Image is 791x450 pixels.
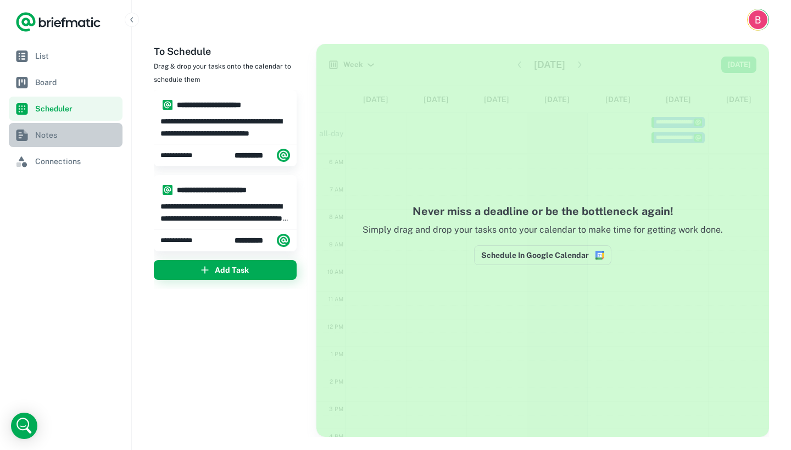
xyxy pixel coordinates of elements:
[9,123,122,147] a: Notes
[747,9,769,31] button: Account button
[235,144,290,166] div: Briefmatic
[338,223,747,245] p: Simply drag and drop your tasks onto your calendar to make time for getting work done.
[154,260,297,280] button: Add Task
[154,63,291,83] span: Drag & drop your tasks onto the calendar to schedule them
[35,76,118,88] span: Board
[749,10,767,29] img: Ben
[160,235,202,245] span: Friday, 10 Oct
[35,103,118,115] span: Scheduler
[474,245,611,265] button: Connect to Google Calendar to reserve time in your schedule to complete this work
[163,100,172,110] img: system.png
[35,155,118,167] span: Connections
[9,97,122,121] a: Scheduler
[35,50,118,62] span: List
[277,149,290,162] img: system.png
[15,11,101,33] a: Logo
[9,70,122,94] a: Board
[160,150,202,160] span: Friday, 10 Oct
[9,44,122,68] a: List
[277,234,290,247] img: system.png
[338,203,747,220] h4: Never miss a deadline or be the bottleneck again!
[9,149,122,173] a: Connections
[35,129,118,141] span: Notes
[11,413,37,439] div: Open Intercom Messenger
[154,44,308,59] h6: To Schedule
[163,185,172,195] img: system.png
[235,229,290,251] div: Briefmatic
